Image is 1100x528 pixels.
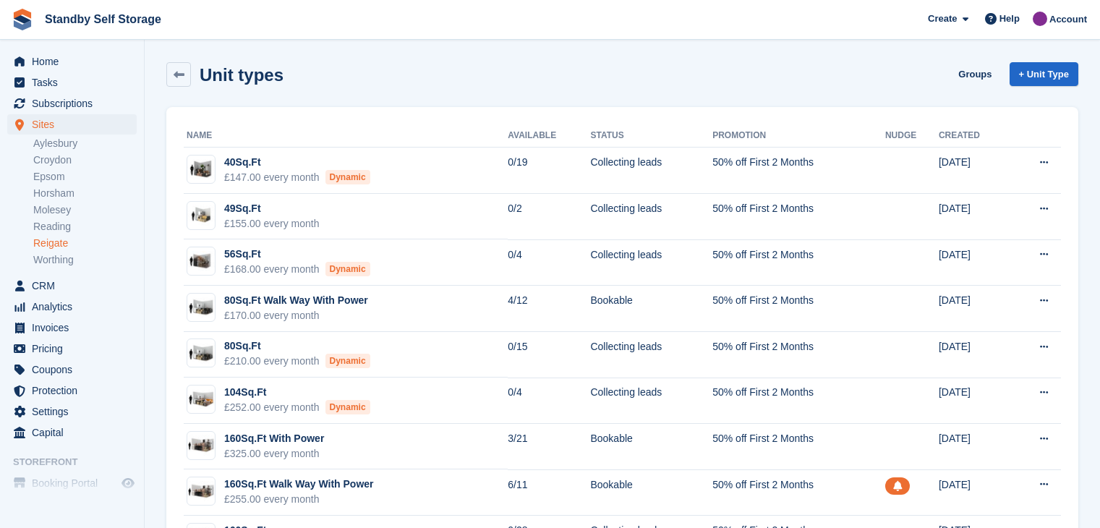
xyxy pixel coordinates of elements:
[224,385,370,400] div: 104Sq.Ft
[952,62,997,86] a: Groups
[590,469,712,516] td: Bookable
[33,253,137,267] a: Worthing
[187,251,215,272] img: 60-sqft-unit%5B1%5D.jpg
[32,72,119,93] span: Tasks
[590,239,712,286] td: Collecting leads
[32,473,119,493] span: Booking Portal
[187,481,215,502] img: 150-sqft-unit%20(2).jpg
[939,124,1010,148] th: Created
[224,446,324,461] div: £325.00 every month
[224,338,370,354] div: 80Sq.Ft
[939,332,1010,378] td: [DATE]
[32,93,119,114] span: Subscriptions
[32,297,119,317] span: Analytics
[224,247,370,262] div: 56Sq.Ft
[7,297,137,317] a: menu
[33,170,137,184] a: Epsom
[224,400,370,415] div: £252.00 every month
[590,378,712,424] td: Collecting leads
[712,332,885,378] td: 50% off First 2 Months
[508,124,590,148] th: Available
[33,237,137,250] a: Reigate
[7,338,137,359] a: menu
[928,12,957,26] span: Create
[325,262,370,276] div: Dynamic
[32,401,119,422] span: Settings
[590,332,712,378] td: Collecting leads
[885,124,939,148] th: Nudge
[12,9,33,30] img: stora-icon-8386f47178a22dfd0bd8f6a31ec36ba5ce8667c1dd55bd0f319d3a0aa187defe.svg
[712,286,885,332] td: 50% off First 2 Months
[7,93,137,114] a: menu
[224,354,370,369] div: £210.00 every month
[32,114,119,135] span: Sites
[187,343,215,364] img: 75-sqft-unit%5B1%5D.jpg
[7,422,137,443] a: menu
[32,51,119,72] span: Home
[590,124,712,148] th: Status
[224,308,368,323] div: £170.00 every month
[7,473,137,493] a: menu
[590,194,712,240] td: Collecting leads
[712,378,885,424] td: 50% off First 2 Months
[224,431,324,446] div: 160Sq.Ft With Power
[7,51,137,72] a: menu
[1033,12,1047,26] img: Sue Ford
[224,492,374,507] div: £255.00 every month
[999,12,1020,26] span: Help
[187,205,215,226] img: 50-sqft-unit%20(1).jpg
[590,424,712,470] td: Bookable
[508,239,590,286] td: 0/4
[939,469,1010,516] td: [DATE]
[187,389,215,410] img: 100-sqft-unit%5B1%5D.jpg
[325,354,370,368] div: Dynamic
[508,378,590,424] td: 0/4
[712,148,885,194] td: 50% off First 2 Months
[712,469,885,516] td: 50% off First 2 Months
[508,286,590,332] td: 4/12
[590,148,712,194] td: Collecting leads
[325,400,370,414] div: Dynamic
[32,276,119,296] span: CRM
[7,114,137,135] a: menu
[33,137,137,150] a: Aylesbury
[939,194,1010,240] td: [DATE]
[224,293,368,308] div: 80Sq.Ft Walk Way With Power
[187,297,215,318] img: 75-sqft-unit%20(1).jpg
[39,7,167,31] a: Standby Self Storage
[939,286,1010,332] td: [DATE]
[939,378,1010,424] td: [DATE]
[939,148,1010,194] td: [DATE]
[712,124,885,148] th: Promotion
[13,455,144,469] span: Storefront
[187,159,215,180] img: 40-sqft-unit%5B1%5D.jpg
[32,338,119,359] span: Pricing
[33,220,137,234] a: Reading
[33,153,137,167] a: Croydon
[7,72,137,93] a: menu
[508,194,590,240] td: 0/2
[32,380,119,401] span: Protection
[224,216,320,231] div: £155.00 every month
[712,239,885,286] td: 50% off First 2 Months
[325,170,370,184] div: Dynamic
[224,262,370,277] div: £168.00 every month
[1010,62,1078,86] a: + Unit Type
[32,359,119,380] span: Coupons
[33,187,137,200] a: Horsham
[224,170,370,185] div: £147.00 every month
[939,239,1010,286] td: [DATE]
[7,318,137,338] a: menu
[508,332,590,378] td: 0/15
[7,359,137,380] a: menu
[508,148,590,194] td: 0/19
[200,65,283,85] h2: Unit types
[7,401,137,422] a: menu
[224,201,320,216] div: 49Sq.Ft
[187,435,215,456] img: 150-sqft-unit%5B1%5D.jpg
[939,424,1010,470] td: [DATE]
[32,422,119,443] span: Capital
[119,474,137,492] a: Preview store
[1049,12,1087,27] span: Account
[508,424,590,470] td: 3/21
